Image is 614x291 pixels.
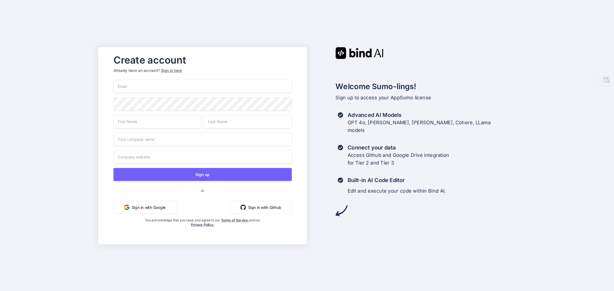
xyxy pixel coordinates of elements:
a: Privacy Policy. [191,222,214,226]
input: Company website [114,150,292,164]
p: Sign up to access your AppSumo license [335,94,516,101]
h3: Connect your data [348,144,449,151]
input: First Name [114,115,201,128]
input: Your company name [114,133,292,146]
input: Email [114,80,292,93]
h2: Create account [114,56,292,64]
div: Sign in here [161,68,182,73]
button: Sign in with Github [230,201,292,214]
h3: Advanced AI Models [348,111,491,119]
p: Edit and execute your code within Bind AI. [348,187,446,195]
button: Sign up [114,168,292,181]
div: You acknowledge that you read, and agree to our and our [143,218,262,240]
h2: Welcome Sumo-lings! [335,80,516,92]
img: github [240,204,246,210]
a: Terms of Service [221,218,249,222]
img: Bind AI logo [335,47,383,59]
img: google [124,204,130,210]
button: Sign in with Google [114,201,176,214]
p: Already have an account? [114,68,292,73]
h3: Built-in AI Code Editor [348,176,446,184]
p: Access Github and Google Drive integration for Tier 2 and Tier 3 [348,151,449,166]
p: GPT 4o, [PERSON_NAME], [PERSON_NAME], Cohere, LLama models [348,119,491,134]
input: Last Name [204,115,292,128]
img: arrow [335,204,347,216]
span: or [179,183,226,197]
